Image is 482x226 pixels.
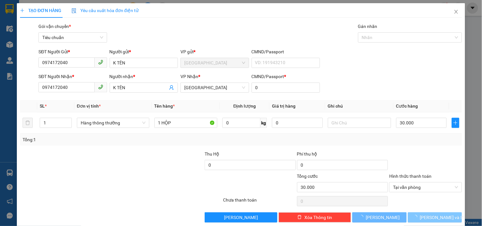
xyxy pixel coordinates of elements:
[77,103,101,109] span: Đơn vị tính
[396,103,418,109] span: Cước hàng
[420,214,465,221] span: [PERSON_NAME] và In
[110,48,178,55] div: Người gửi
[452,118,459,128] button: plus
[5,5,70,20] div: [GEOGRAPHIC_DATA]
[452,120,459,125] span: plus
[205,151,219,156] span: Thu Hộ
[304,214,332,221] span: Xóa Thông tin
[408,212,462,223] button: [PERSON_NAME] và In
[222,196,296,208] div: Chưa thanh toán
[184,83,245,92] span: Tuy Hòa
[297,215,302,220] span: delete
[38,48,107,55] div: SĐT Người Gửi
[5,5,15,12] span: Gửi:
[20,8,61,13] span: TẠO ĐƠN HÀNG
[359,215,366,219] span: loading
[352,212,406,223] button: [PERSON_NAME]
[71,8,139,13] span: Yêu cầu xuất hóa đơn điện tử
[205,212,277,223] button: [PERSON_NAME]
[74,5,90,12] span: Nhận:
[184,58,245,68] span: Đà Nẵng
[224,214,258,221] span: [PERSON_NAME]
[71,8,77,13] img: icon
[328,118,391,128] input: Ghi Chú
[272,103,295,109] span: Giá trị hàng
[23,118,33,128] button: delete
[234,103,256,109] span: Định lượng
[110,73,178,80] div: Người nhận
[5,27,70,36] div: 0936203879
[169,85,174,90] span: user-add
[74,27,125,35] div: TẠO
[38,24,71,29] span: Gói vận chuyển
[454,9,459,14] span: close
[74,44,125,51] div: 0
[5,20,70,27] div: LIÊM
[252,48,320,55] div: CMND/Passport
[389,174,431,179] label: Hình thức thanh toán
[74,35,125,44] div: 0909660272
[38,73,107,80] div: SĐT Người Nhận
[358,24,377,29] label: Gán nhãn
[272,118,323,128] input: 0
[297,174,318,179] span: Tổng cước
[154,118,218,128] input: VD: Bàn, Ghế
[180,74,198,79] span: VP Nhận
[40,103,45,109] span: SL
[261,118,267,128] span: kg
[98,84,103,90] span: phone
[20,8,24,13] span: plus
[42,33,103,42] span: Tiêu chuẩn
[252,73,320,80] div: CMND/Passport
[154,103,175,109] span: Tên hàng
[74,5,125,27] div: [PERSON_NAME] (BXMĐ)
[180,48,249,55] div: VP gửi
[23,136,187,143] div: Tổng: 1
[279,212,351,223] button: deleteXóa Thông tin
[413,215,420,219] span: loading
[366,214,400,221] span: [PERSON_NAME]
[393,183,458,192] span: Tại văn phòng
[325,100,394,112] th: Ghi chú
[81,118,146,128] span: Hàng thông thường
[98,60,103,65] span: phone
[297,150,388,160] div: Phí thu hộ
[447,3,465,21] button: Close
